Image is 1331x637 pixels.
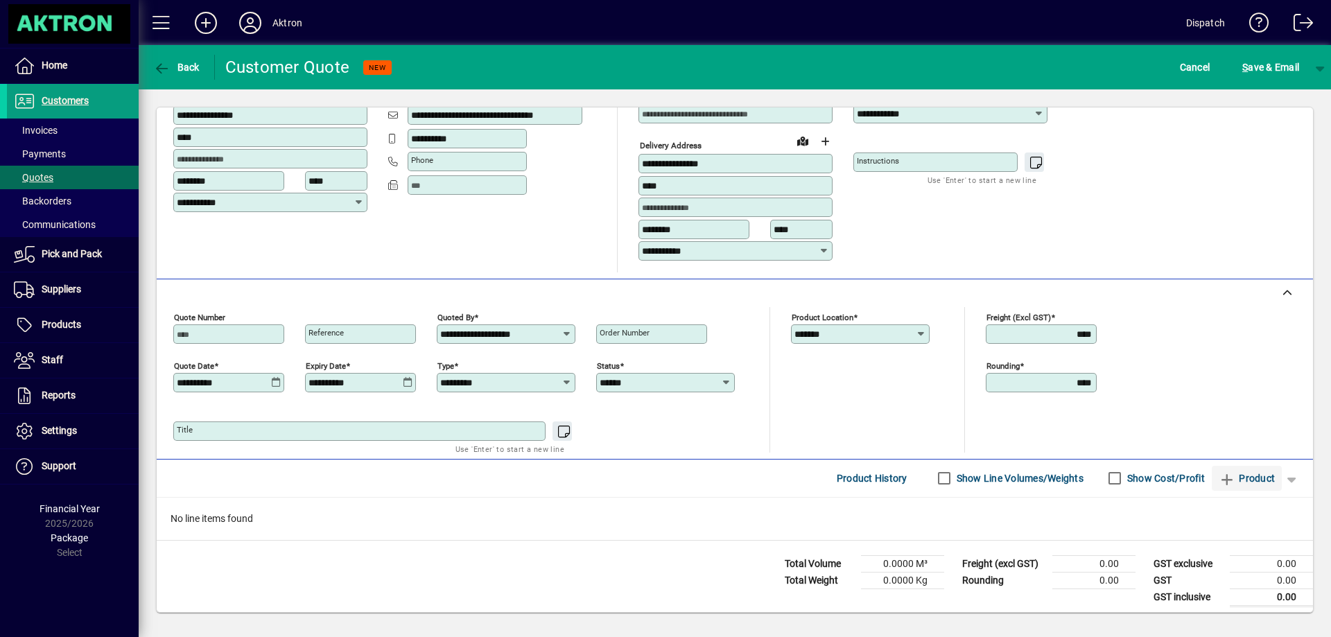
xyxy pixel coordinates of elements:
mat-label: Instructions [857,156,899,166]
span: Product [1219,467,1275,489]
span: Product History [837,467,907,489]
td: Freight (excl GST) [955,555,1052,572]
span: Payments [14,148,66,159]
a: Products [7,308,139,342]
td: GST inclusive [1147,588,1230,606]
a: Quotes [7,166,139,189]
button: Choose address [814,130,836,152]
a: Communications [7,213,139,236]
mat-label: Rounding [986,360,1020,370]
mat-label: Product location [792,312,853,322]
td: 0.00 [1230,572,1313,588]
button: Product History [831,466,913,491]
a: Logout [1283,3,1314,48]
button: Profile [228,10,272,35]
span: Communications [14,219,96,230]
div: Aktron [272,12,302,34]
td: 0.00 [1052,572,1136,588]
label: Show Cost/Profit [1124,471,1205,485]
td: GST exclusive [1147,555,1230,572]
app-page-header-button: Back [139,55,215,80]
mat-label: Title [177,425,193,435]
mat-label: Quote date [174,360,214,370]
a: Invoices [7,119,139,142]
td: 0.00 [1052,555,1136,572]
mat-label: Quoted by [437,312,474,322]
mat-label: Order number [600,328,650,338]
span: Suppliers [42,283,81,295]
span: Back [153,62,200,73]
span: Support [42,460,76,471]
td: Total Volume [778,555,861,572]
a: Settings [7,414,139,448]
span: S [1242,62,1248,73]
span: Package [51,532,88,543]
a: Suppliers [7,272,139,307]
span: Customers [42,95,89,106]
td: 0.0000 M³ [861,555,944,572]
button: Back [150,55,203,80]
mat-label: Quote number [174,312,225,322]
span: Cancel [1180,56,1210,78]
span: Reports [42,390,76,401]
mat-hint: Use 'Enter' to start a new line [455,441,564,457]
a: Support [7,449,139,484]
mat-label: Status [597,360,620,370]
span: Invoices [14,125,58,136]
a: Staff [7,343,139,378]
span: Quotes [14,172,53,183]
div: No line items found [157,498,1313,540]
mat-label: Freight (excl GST) [986,312,1051,322]
button: Save & Email [1235,55,1306,80]
a: View on map [792,130,814,152]
span: Settings [42,425,77,436]
td: 0.00 [1230,555,1313,572]
mat-label: Expiry date [306,360,346,370]
span: Home [42,60,67,71]
label: Show Line Volumes/Weights [954,471,1084,485]
button: Product [1212,466,1282,491]
span: Staff [42,354,63,365]
mat-label: Type [437,360,454,370]
a: Reports [7,378,139,413]
span: ave & Email [1242,56,1299,78]
span: Pick and Pack [42,248,102,259]
mat-label: Phone [411,155,433,165]
div: Customer Quote [225,56,350,78]
td: 0.0000 Kg [861,572,944,588]
a: Pick and Pack [7,237,139,272]
td: Total Weight [778,572,861,588]
a: Knowledge Base [1239,3,1269,48]
button: Cancel [1176,55,1214,80]
td: 0.00 [1230,588,1313,606]
span: NEW [369,63,386,72]
span: Backorders [14,195,71,207]
span: Financial Year [40,503,100,514]
td: Rounding [955,572,1052,588]
div: Dispatch [1186,12,1225,34]
span: Products [42,319,81,330]
button: Add [184,10,228,35]
mat-label: Reference [308,328,344,338]
a: Payments [7,142,139,166]
td: GST [1147,572,1230,588]
a: Backorders [7,189,139,213]
mat-hint: Use 'Enter' to start a new line [928,172,1036,188]
a: Home [7,49,139,83]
